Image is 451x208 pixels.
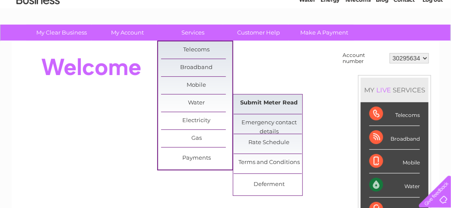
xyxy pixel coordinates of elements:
[289,25,360,41] a: Make A Payment
[161,130,232,147] a: Gas
[376,37,388,43] a: Blog
[223,25,295,41] a: Customer Help
[92,25,163,41] a: My Account
[161,77,232,94] a: Mobile
[422,37,443,43] a: Log out
[321,37,340,43] a: Energy
[361,78,429,102] div: MY SERVICES
[16,22,60,49] img: logo.png
[394,37,415,43] a: Contact
[299,37,315,43] a: Water
[161,95,232,112] a: Water
[345,37,371,43] a: Telecoms
[161,112,232,129] a: Electricity
[234,134,305,151] a: Rate Schedule
[288,4,348,15] a: 0333 014 3131
[161,41,232,59] a: Telecoms
[369,150,420,173] div: Mobile
[234,114,305,132] a: Emergency contact details
[161,59,232,76] a: Broadband
[234,154,305,171] a: Terms and Conditions
[158,25,229,41] a: Services
[26,25,98,41] a: My Clear Business
[22,5,430,42] div: Clear Business is a trading name of Verastar Limited (registered in [GEOGRAPHIC_DATA] No. 3667643...
[369,126,420,150] div: Broadband
[234,95,305,112] a: Submit Meter Read
[369,173,420,197] div: Water
[375,86,393,94] div: LIVE
[161,150,232,167] a: Payments
[234,176,305,193] a: Deferment
[369,102,420,126] div: Telecoms
[340,50,387,66] td: Account number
